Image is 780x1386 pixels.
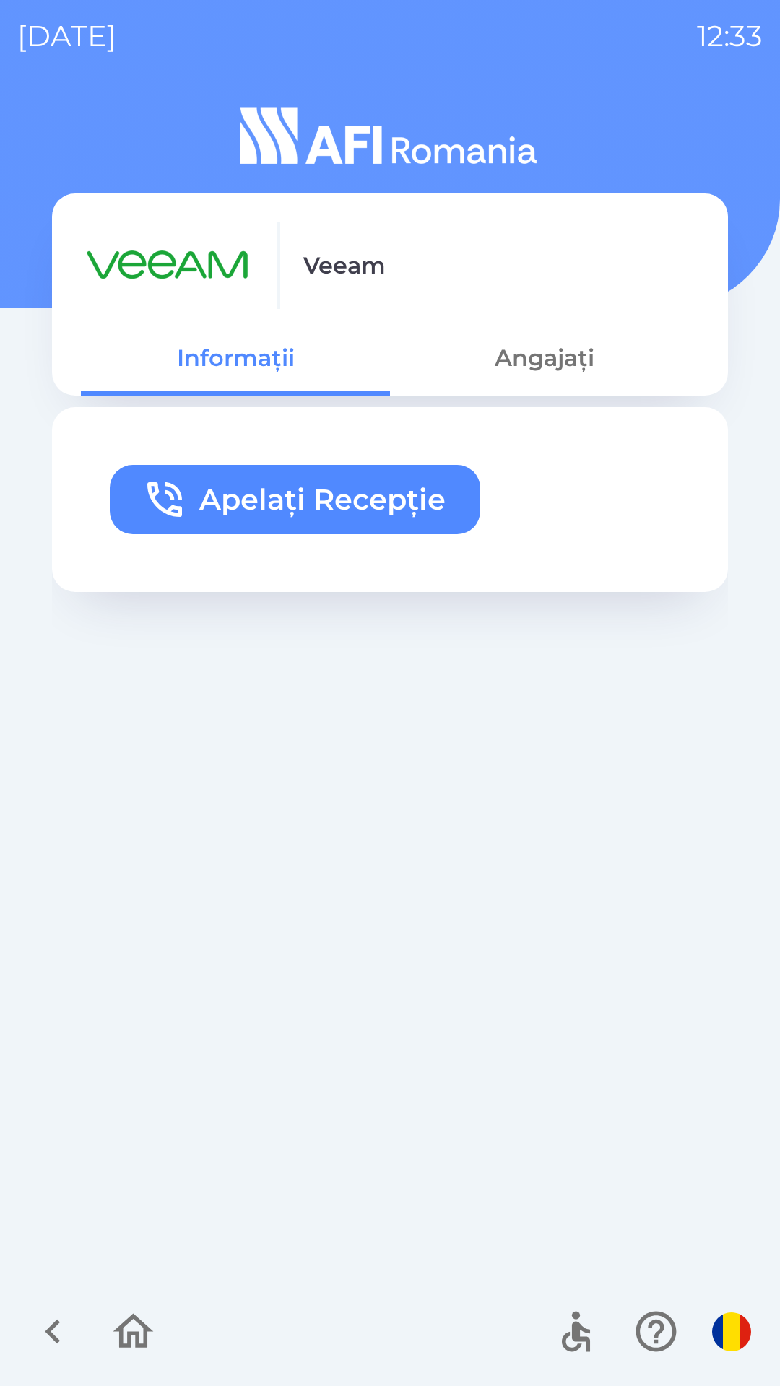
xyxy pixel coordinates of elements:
[390,332,699,384] button: Angajați
[697,14,763,58] p: 12:33
[81,332,390,384] button: Informații
[17,14,116,58] p: [DATE]
[712,1312,751,1351] img: ro flag
[110,465,480,534] button: Apelați Recepție
[52,101,728,170] img: Logo
[303,248,386,283] p: Veeam
[81,222,254,309] img: e75fdddc-a5e3-4439-839c-f64d540c05bb.png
